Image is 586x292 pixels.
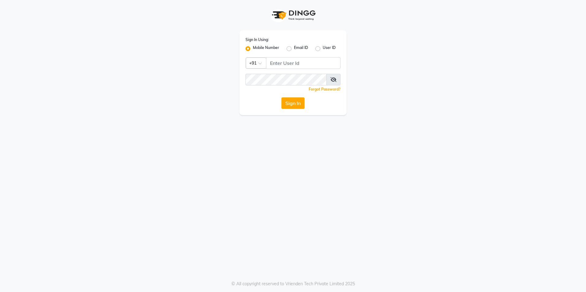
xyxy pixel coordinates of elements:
button: Sign In [281,97,305,109]
a: Forgot Password? [309,87,341,92]
label: User ID [323,45,336,52]
label: Mobile Number [253,45,279,52]
label: Email ID [294,45,308,52]
input: Username [245,74,327,85]
label: Sign In Using: [245,37,269,43]
input: Username [266,57,341,69]
img: logo1.svg [268,6,318,24]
